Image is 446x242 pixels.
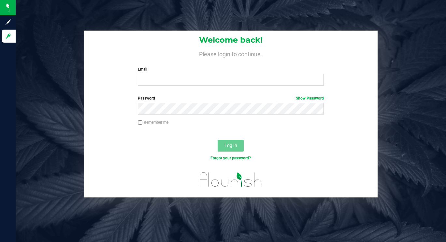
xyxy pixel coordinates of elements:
img: flourish_logo.svg [194,168,267,191]
label: Remember me [138,119,168,125]
a: Show Password [296,96,324,101]
inline-svg: Sign up [5,19,11,25]
a: Forgot your password? [210,156,251,160]
span: Password [138,96,155,101]
button: Log In [218,140,244,152]
h4: Please login to continue. [84,49,378,57]
h1: Welcome back! [84,36,378,44]
input: Remember me [138,120,142,125]
label: Email [138,66,324,72]
span: Log In [224,143,237,148]
inline-svg: Log in [5,33,11,39]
